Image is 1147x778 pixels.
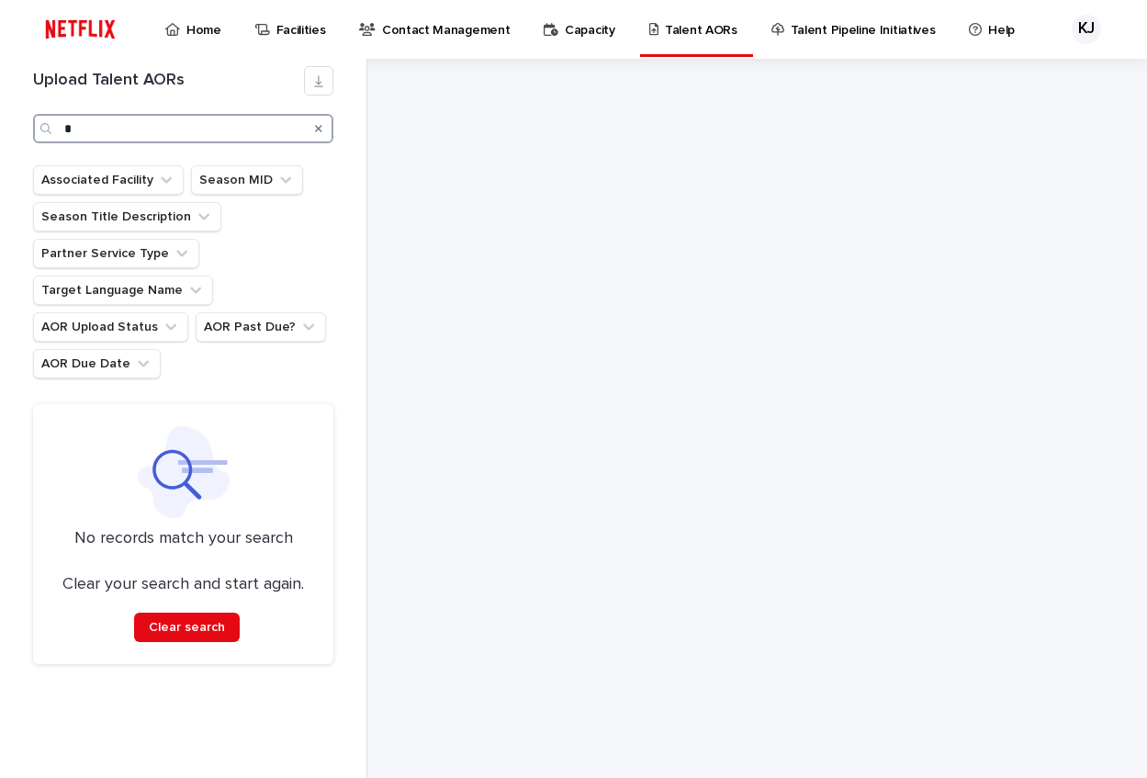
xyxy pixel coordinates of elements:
p: Clear your search and start again. [62,575,304,595]
button: Associated Facility [33,165,184,195]
h1: Upload Talent AORs [33,71,304,91]
button: Season MID [191,165,303,195]
div: KJ [1072,15,1101,44]
button: AOR Due Date [33,349,161,378]
img: ifQbXi3ZQGMSEF7WDB7W [37,11,124,48]
button: Clear search [134,613,240,642]
input: Search [33,114,333,143]
span: Clear search [149,621,225,634]
button: AOR Upload Status [33,312,188,342]
p: No records match your search [55,529,311,549]
button: Partner Service Type [33,239,199,268]
button: Target Language Name [33,276,213,305]
button: Season Title Description [33,202,221,231]
button: AOR Past Due? [196,312,326,342]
